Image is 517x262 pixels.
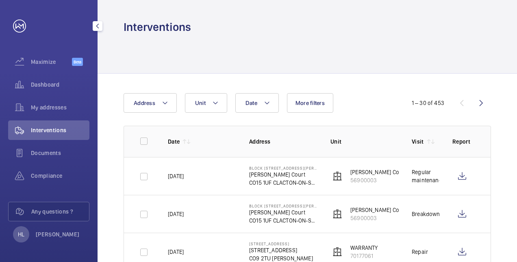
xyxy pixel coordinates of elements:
p: [PERSON_NAME] Court [350,168,406,176]
div: Repair [412,248,428,256]
span: Interventions [31,126,89,134]
p: [PERSON_NAME] Court [249,170,317,179]
span: Beta [72,58,83,66]
p: 56900003 [350,176,406,184]
p: [DATE] [168,172,184,180]
p: [PERSON_NAME] [36,230,80,238]
div: 1 – 30 of 453 [412,99,444,107]
p: [STREET_ADDRESS] [249,241,313,246]
p: [DATE] [168,248,184,256]
span: Documents [31,149,89,157]
img: elevator.svg [332,171,342,181]
div: Regular maintenance [412,168,439,184]
p: 56900003 [350,214,406,222]
p: Address [249,138,317,146]
span: My addresses [31,103,89,111]
button: More filters [287,93,333,113]
img: elevator.svg [332,209,342,219]
h1: Interventions [124,20,191,35]
span: Compliance [31,172,89,180]
p: Report [452,138,474,146]
p: WARRANTY [350,244,378,252]
div: Breakdown [412,210,439,218]
span: Maximize [31,58,72,66]
p: Visit [412,138,424,146]
button: Date [235,93,279,113]
button: Address [124,93,177,113]
span: Date [245,100,257,106]
span: Any questions ? [31,207,89,216]
p: [PERSON_NAME] Court [350,206,406,214]
p: Block [STREET_ADDRESS][PERSON_NAME] [249,203,317,208]
p: Date [168,138,180,146]
button: Unit [185,93,227,113]
span: More filters [295,100,325,106]
span: Dashboard [31,81,89,89]
p: HL [18,230,24,238]
p: Unit [330,138,399,146]
p: Block [STREET_ADDRESS][PERSON_NAME] [249,166,317,170]
img: elevator.svg [332,247,342,257]
p: 70177061 [350,252,378,260]
span: Unit [195,100,206,106]
p: [PERSON_NAME] Court [249,208,317,216]
p: [STREET_ADDRESS] [249,246,313,254]
p: CO15 1UF CLACTON-ON-SEA [249,179,317,187]
span: Address [134,100,155,106]
p: CO15 1UF CLACTON-ON-SEA [249,216,317,225]
p: [DATE] [168,210,184,218]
